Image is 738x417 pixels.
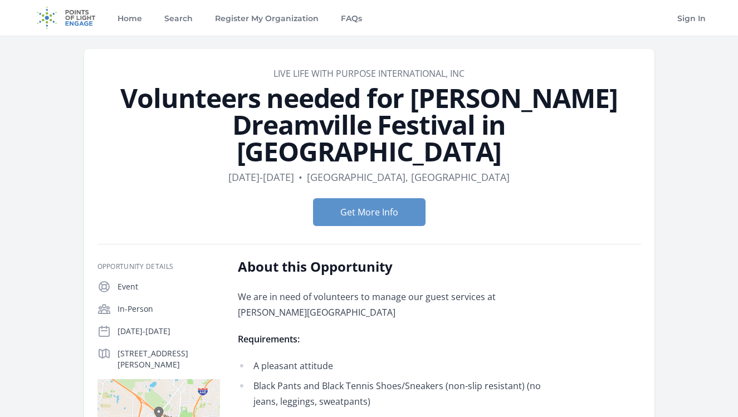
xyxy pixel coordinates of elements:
[228,169,294,185] dd: [DATE]-[DATE]
[307,169,510,185] dd: [GEOGRAPHIC_DATA], [GEOGRAPHIC_DATA]
[118,326,220,337] p: [DATE]-[DATE]
[118,303,220,315] p: In-Person
[97,85,641,165] h1: Volunteers needed for [PERSON_NAME] Dreamville Festival in [GEOGRAPHIC_DATA]
[97,262,220,271] h3: Opportunity Details
[299,169,302,185] div: •
[273,67,465,80] a: Live Life With Purpose International, Inc
[118,348,220,370] p: [STREET_ADDRESS][PERSON_NAME]
[118,281,220,292] p: Event
[238,289,564,320] p: We are in need of volunteers to manage our guest services at [PERSON_NAME][GEOGRAPHIC_DATA]
[238,378,564,409] li: Black Pants and Black Tennis Shoes/Sneakers (non-slip resistant) (no jeans, leggings, sweatpants)
[238,333,300,345] strong: Requirements:
[313,198,426,226] button: Get More Info
[238,258,564,276] h2: About this Opportunity
[238,358,564,374] li: A pleasant attitude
